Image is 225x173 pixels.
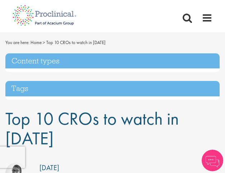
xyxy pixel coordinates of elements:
[5,81,220,96] h3: Tags
[202,150,223,171] img: Chatbot
[5,39,29,45] span: You are here:
[5,53,220,69] h3: Content types
[39,163,59,173] div: [DATE]
[5,107,179,150] span: Top 10 CROs to watch in [DATE]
